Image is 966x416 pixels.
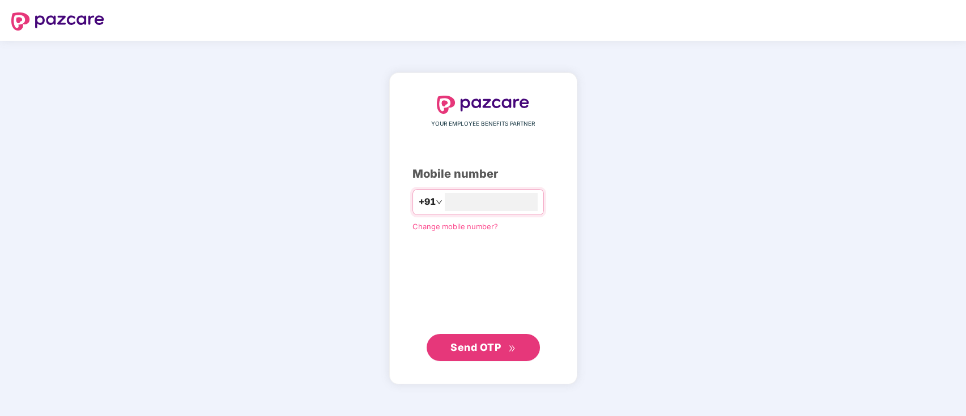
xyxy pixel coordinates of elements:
[450,341,501,353] span: Send OTP
[419,195,436,209] span: +91
[427,334,540,361] button: Send OTPdouble-right
[412,165,554,183] div: Mobile number
[437,96,530,114] img: logo
[436,199,442,205] span: down
[508,345,516,352] span: double-right
[431,119,535,128] span: YOUR EMPLOYEE BENEFITS PARTNER
[11,12,104,31] img: logo
[412,222,498,231] a: Change mobile number?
